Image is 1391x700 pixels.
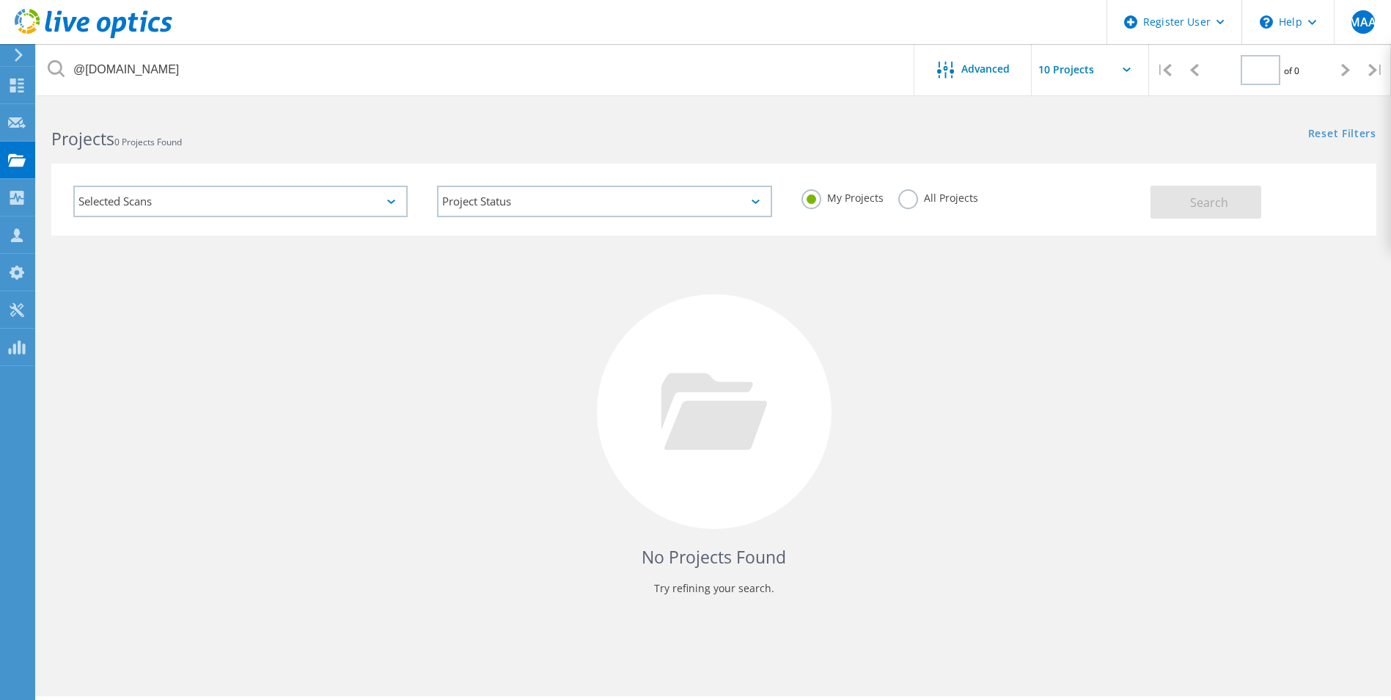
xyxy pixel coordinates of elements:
[1284,65,1299,77] span: of 0
[51,127,114,150] b: Projects
[1149,44,1179,96] div: |
[1260,15,1273,29] svg: \n
[73,186,408,217] div: Selected Scans
[1349,16,1376,28] span: MAA
[66,545,1362,569] h4: No Projects Found
[15,31,172,41] a: Live Optics Dashboard
[37,44,915,95] input: Search projects by name, owner, ID, company, etc
[898,189,978,203] label: All Projects
[1361,44,1391,96] div: |
[1190,194,1228,211] span: Search
[114,136,182,148] span: 0 Projects Found
[437,186,771,217] div: Project Status
[1150,186,1261,219] button: Search
[961,64,1010,74] span: Advanced
[1308,128,1376,141] a: Reset Filters
[66,577,1362,600] p: Try refining your search.
[801,189,884,203] label: My Projects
